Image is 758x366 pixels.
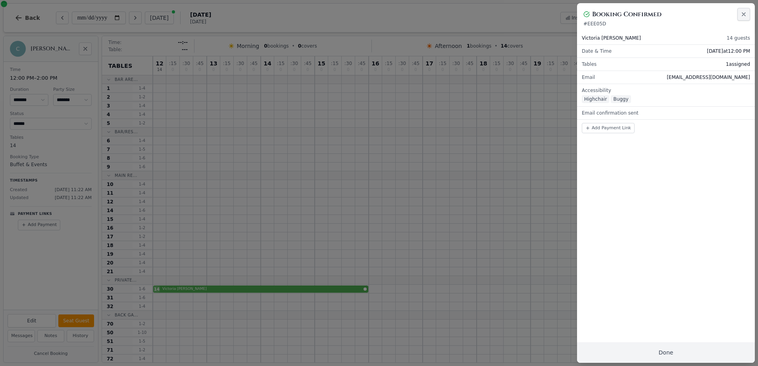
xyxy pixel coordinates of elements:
span: 14 guests [727,35,750,41]
span: Email [582,74,595,80]
span: Accessibility [582,88,611,93]
p: # EEE05D [583,21,748,27]
span: Victoria [PERSON_NAME] [582,35,641,41]
span: 1 assigned [726,61,750,67]
div: Email confirmation sent [577,107,755,119]
span: Highchair [582,95,609,103]
span: Date & Time [582,48,612,54]
span: [EMAIL_ADDRESS][DOMAIN_NAME] [667,74,750,80]
h2: Booking Confirmed [592,10,662,19]
button: Done [577,342,755,363]
span: Tables [582,61,596,67]
span: Buggy [611,95,631,103]
span: [DATE] at 12:00 PM [707,48,750,54]
button: Add Payment Link [582,123,635,133]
